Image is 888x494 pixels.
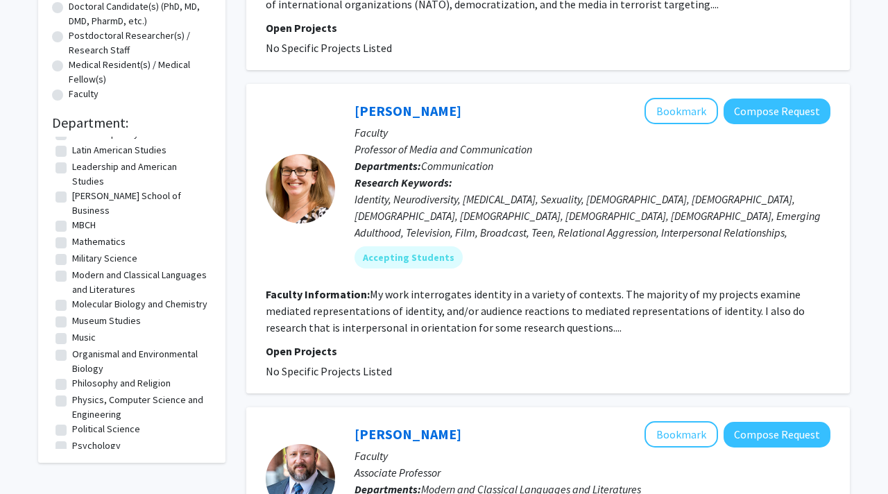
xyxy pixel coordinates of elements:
label: Museum Studies [72,314,141,328]
iframe: Chat [10,432,59,484]
button: Compose Request to Bradley Buszard [724,422,830,448]
label: Physics, Computer Science and Engineering [72,393,208,422]
label: Leadership and American Studies [72,160,208,189]
a: [PERSON_NAME] [355,102,461,119]
label: Medical Resident(s) / Medical Fellow(s) [69,58,212,87]
span: No Specific Projects Listed [266,364,392,378]
label: Psychology [72,438,121,453]
a: [PERSON_NAME] [355,425,461,443]
label: Organismal and Environmental Biology [72,347,208,376]
label: Postdoctoral Researcher(s) / Research Staff [69,28,212,58]
p: Associate Professor [355,464,830,481]
p: Professor of Media and Communication [355,141,830,157]
label: Military Science [72,251,137,266]
label: Music [72,330,96,345]
label: Molecular Biology and Chemistry [72,297,207,312]
label: Latin American Studies [72,143,166,157]
h2: Department: [52,114,212,131]
label: Political Science [72,422,140,436]
fg-read-more: My work interrogates identity in a variety of contexts. The majority of my projects examine media... [266,287,805,334]
b: Faculty Information: [266,287,370,301]
label: Faculty [69,87,99,101]
p: Open Projects [266,19,830,36]
button: Add Michaela Meyer to Bookmarks [644,98,718,124]
mat-chip: Accepting Students [355,246,463,269]
button: Compose Request to Michaela Meyer [724,99,830,124]
b: Departments: [355,159,421,173]
label: MBCH [72,218,96,232]
label: Mathematics [72,235,126,249]
p: Open Projects [266,343,830,359]
span: No Specific Projects Listed [266,41,392,55]
span: Communication [421,159,493,173]
label: [PERSON_NAME] School of Business [72,189,208,218]
label: Philosophy and Religion [72,376,171,391]
div: Identity, Neurodiversity, [MEDICAL_DATA], Sexuality, [DEMOGRAPHIC_DATA], [DEMOGRAPHIC_DATA], [DEM... [355,191,830,257]
p: Faculty [355,448,830,464]
p: Faculty [355,124,830,141]
button: Add Bradley Buszard to Bookmarks [644,421,718,448]
label: Modern and Classical Languages and Literatures [72,268,208,297]
b: Research Keywords: [355,176,452,189]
